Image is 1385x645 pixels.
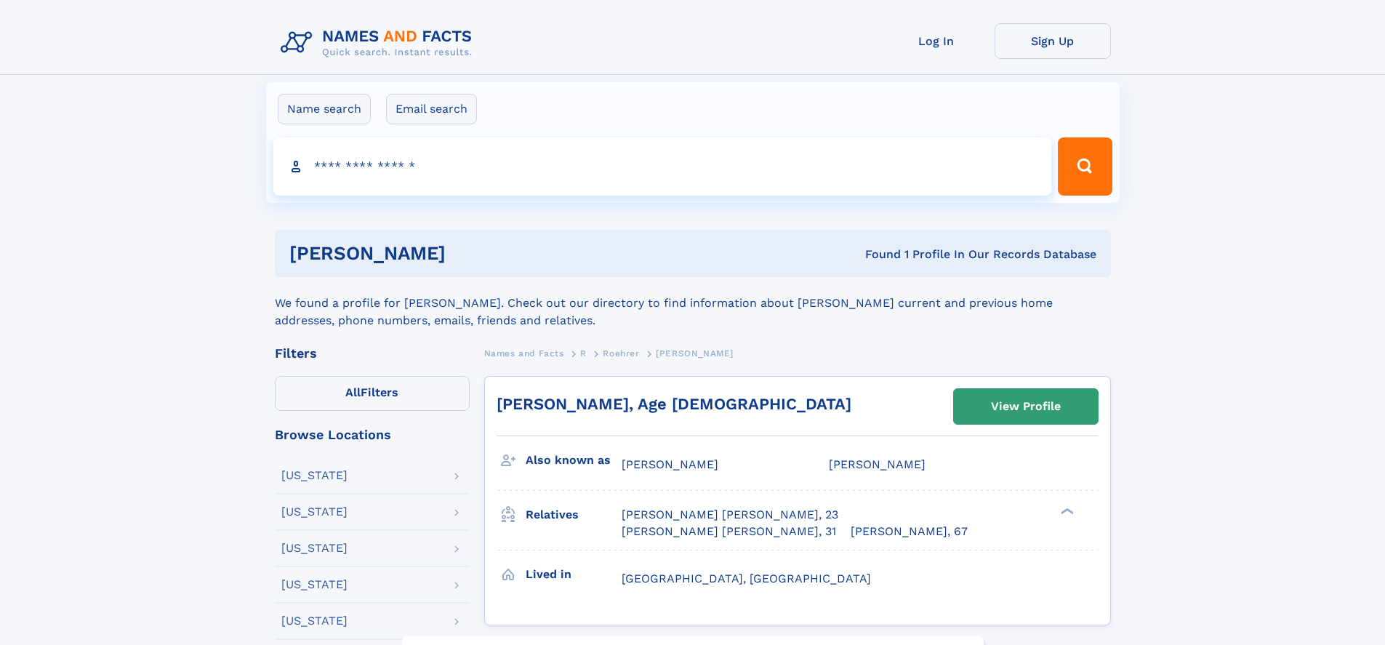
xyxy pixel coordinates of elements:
[275,277,1111,329] div: We found a profile for [PERSON_NAME]. Check out our directory to find information about [PERSON_N...
[497,395,851,413] a: [PERSON_NAME], Age [DEMOGRAPHIC_DATA]
[273,137,1052,196] input: search input
[878,23,995,59] a: Log In
[580,344,587,362] a: R
[278,94,371,124] label: Name search
[829,457,926,471] span: [PERSON_NAME]
[281,542,348,554] div: [US_STATE]
[1057,507,1075,516] div: ❯
[281,615,348,627] div: [US_STATE]
[386,94,477,124] label: Email search
[526,502,622,527] h3: Relatives
[275,347,470,360] div: Filters
[275,376,470,411] label: Filters
[281,506,348,518] div: [US_STATE]
[1058,137,1112,196] button: Search Button
[484,344,564,362] a: Names and Facts
[954,389,1098,424] a: View Profile
[991,390,1061,423] div: View Profile
[580,348,587,358] span: R
[622,507,838,523] a: [PERSON_NAME] [PERSON_NAME], 23
[281,470,348,481] div: [US_STATE]
[656,348,734,358] span: [PERSON_NAME]
[603,344,639,362] a: Roehrer
[851,524,968,540] a: [PERSON_NAME], 67
[622,457,718,471] span: [PERSON_NAME]
[622,572,871,585] span: [GEOGRAPHIC_DATA], [GEOGRAPHIC_DATA]
[526,562,622,587] h3: Lived in
[281,579,348,590] div: [US_STATE]
[345,385,361,399] span: All
[289,244,656,263] h1: [PERSON_NAME]
[622,524,836,540] a: [PERSON_NAME] [PERSON_NAME], 31
[603,348,639,358] span: Roehrer
[655,247,1096,263] div: Found 1 Profile In Our Records Database
[275,428,470,441] div: Browse Locations
[995,23,1111,59] a: Sign Up
[526,448,622,473] h3: Also known as
[275,23,484,63] img: Logo Names and Facts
